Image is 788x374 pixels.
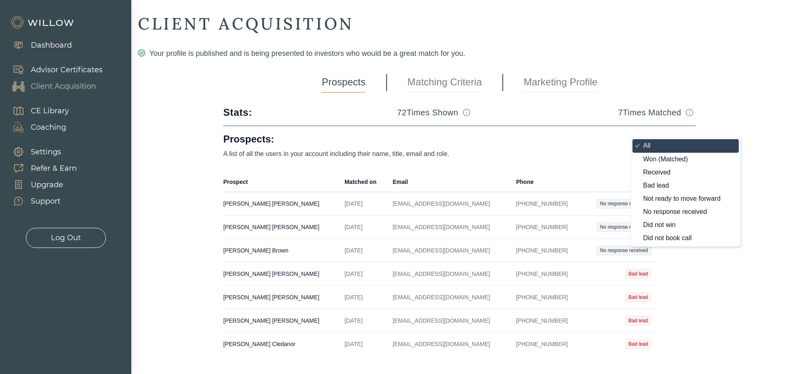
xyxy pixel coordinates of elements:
[643,195,721,202] div: Not ready to move forward
[643,169,721,176] div: Received
[643,235,721,241] div: Did not book call
[643,156,721,163] div: Won (Matched)
[643,222,721,228] div: Did not win
[643,209,721,215] div: No response received
[643,142,721,149] div: All
[635,142,640,147] span: check
[643,182,721,189] div: Bad lead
